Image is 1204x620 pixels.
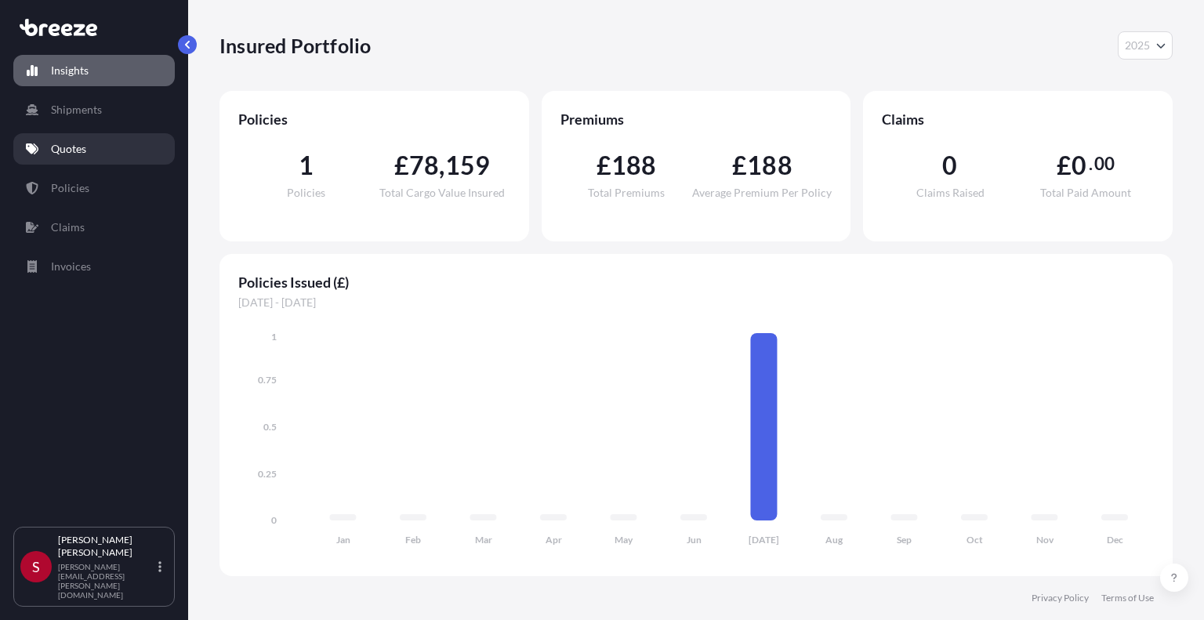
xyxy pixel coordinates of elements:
[263,421,277,433] tspan: 0.5
[916,187,985,198] span: Claims Raised
[394,153,409,178] span: £
[1072,153,1086,178] span: 0
[1101,592,1154,604] a: Terms of Use
[897,534,912,546] tspan: Sep
[13,172,175,204] a: Policies
[13,55,175,86] a: Insights
[1036,534,1054,546] tspan: Nov
[51,141,86,157] p: Quotes
[439,153,444,178] span: ,
[271,514,277,526] tspan: 0
[597,153,611,178] span: £
[58,562,155,600] p: [PERSON_NAME][EMAIL_ADDRESS][PERSON_NAME][DOMAIN_NAME]
[687,534,702,546] tspan: Jun
[475,534,492,546] tspan: Mar
[271,331,277,343] tspan: 1
[1089,158,1093,170] span: .
[1032,592,1089,604] a: Privacy Policy
[51,219,85,235] p: Claims
[299,153,314,178] span: 1
[336,534,350,546] tspan: Jan
[732,153,747,178] span: £
[51,259,91,274] p: Invoices
[379,187,505,198] span: Total Cargo Value Insured
[1094,158,1115,170] span: 00
[546,534,562,546] tspan: Apr
[1057,153,1072,178] span: £
[1125,38,1150,53] span: 2025
[238,295,1154,310] span: [DATE] - [DATE]
[258,374,277,386] tspan: 0.75
[238,110,510,129] span: Policies
[238,273,1154,292] span: Policies Issued (£)
[13,212,175,243] a: Claims
[13,133,175,165] a: Quotes
[287,187,325,198] span: Policies
[588,187,665,198] span: Total Premiums
[942,153,957,178] span: 0
[51,180,89,196] p: Policies
[825,534,843,546] tspan: Aug
[966,534,983,546] tspan: Oct
[611,153,657,178] span: 188
[258,468,277,480] tspan: 0.25
[882,110,1154,129] span: Claims
[560,110,832,129] span: Premiums
[51,63,89,78] p: Insights
[749,534,779,546] tspan: [DATE]
[1040,187,1131,198] span: Total Paid Amount
[747,153,792,178] span: 188
[219,33,371,58] p: Insured Portfolio
[445,153,491,178] span: 159
[51,102,102,118] p: Shipments
[32,559,40,575] span: S
[615,534,633,546] tspan: May
[13,94,175,125] a: Shipments
[13,251,175,282] a: Invoices
[1118,31,1173,60] button: Year Selector
[409,153,439,178] span: 78
[58,534,155,559] p: [PERSON_NAME] [PERSON_NAME]
[692,187,832,198] span: Average Premium Per Policy
[1107,534,1123,546] tspan: Dec
[405,534,421,546] tspan: Feb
